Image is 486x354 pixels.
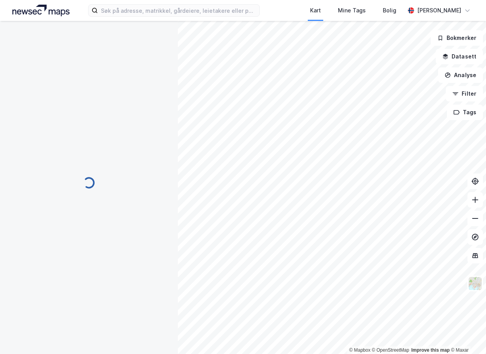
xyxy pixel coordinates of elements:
button: Tags [447,105,483,120]
div: Bolig [383,6,396,15]
a: Mapbox [349,347,370,353]
button: Analyse [438,67,483,83]
input: Søk på adresse, matrikkel, gårdeiere, leietakere eller personer [98,5,259,16]
div: Mine Tags [338,6,366,15]
div: Kart [310,6,321,15]
img: Z [468,276,483,291]
button: Filter [446,86,483,101]
img: spinner.a6d8c91a73a9ac5275cf975e30b51cfb.svg [83,177,95,189]
iframe: Chat Widget [447,317,486,354]
div: [PERSON_NAME] [417,6,461,15]
div: Kontrollprogram for chat [447,317,486,354]
button: Datasett [436,49,483,64]
button: Bokmerker [431,30,483,46]
img: logo.a4113a55bc3d86da70a041830d287a7e.svg [12,5,70,16]
a: Improve this map [411,347,450,353]
a: OpenStreetMap [372,347,409,353]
